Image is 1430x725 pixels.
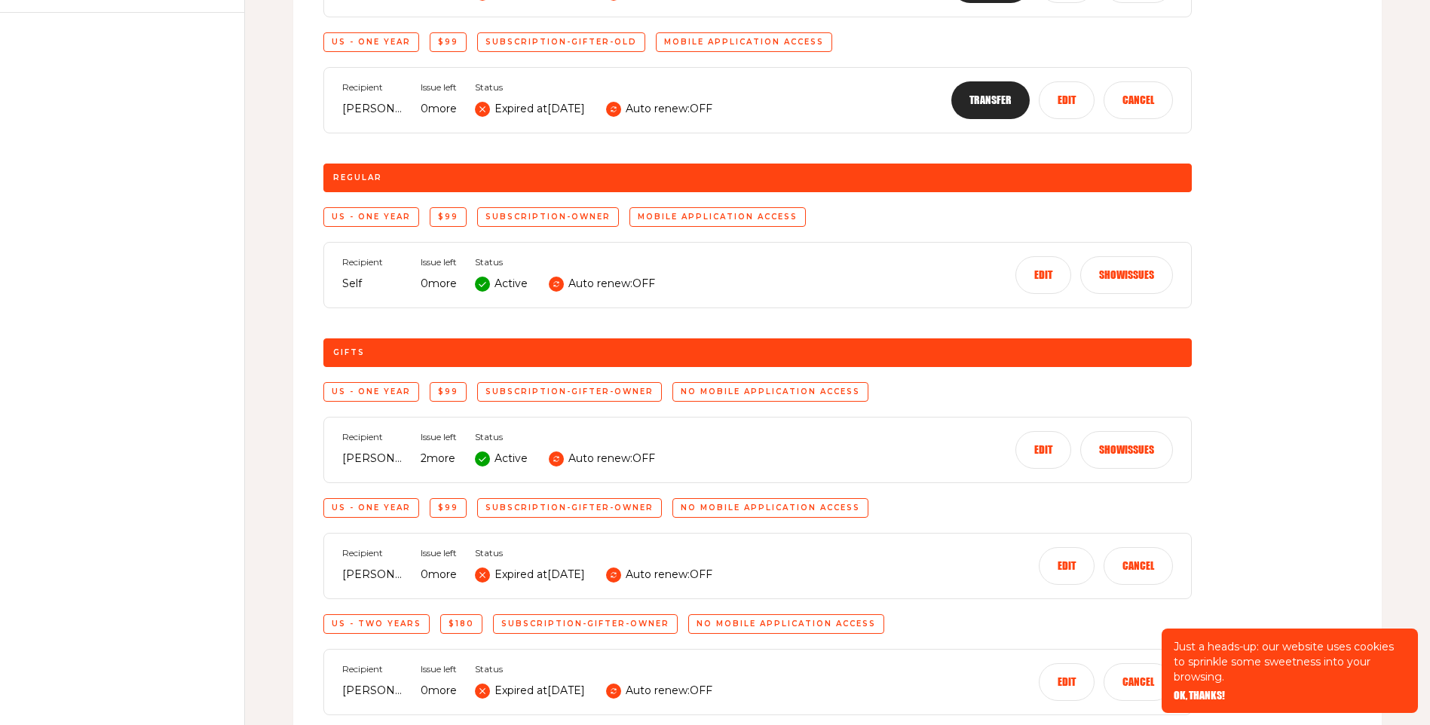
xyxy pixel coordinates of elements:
div: Mobile application access [629,207,806,227]
button: Cancel [1104,81,1173,119]
p: Active [495,450,528,468]
div: subscription-gifter-owner [477,498,662,518]
div: No mobile application access [672,382,868,402]
div: US - Two Years [323,614,430,634]
button: Cancel [1104,547,1173,585]
p: Auto renew: OFF [626,100,712,118]
button: Edit [1015,256,1071,294]
div: US - One Year [323,32,419,52]
div: $99 [430,32,467,52]
div: $180 [440,614,482,634]
span: Status [475,82,712,93]
p: Auto renew: OFF [568,275,655,293]
div: subscription-gifter-owner [477,382,662,402]
span: Issue left [421,82,457,93]
span: Issue left [421,548,457,558]
p: Expired at [DATE] [495,682,585,700]
span: Status [475,432,655,442]
div: $99 [430,207,467,227]
span: Status [475,548,712,558]
div: subscription-gifter-owner [493,614,678,634]
p: 0 more [421,682,457,700]
span: Issue left [421,257,457,268]
button: OK, THANKS! [1174,690,1225,701]
div: Regular [323,164,1192,192]
span: Recipient [342,432,403,442]
div: US - One Year [323,498,419,518]
p: [PERSON_NAME] [342,450,403,468]
p: [PERSON_NAME] [342,100,403,118]
span: Recipient [342,82,403,93]
div: No mobile application access [688,614,884,634]
p: 2 more [421,450,457,468]
span: Issue left [421,432,457,442]
p: Expired at [DATE] [495,566,585,584]
button: Edit [1039,663,1095,701]
div: No mobile application access [672,498,868,518]
span: Status [475,664,712,675]
button: Cancel [1104,663,1173,701]
span: Status [475,257,655,268]
p: Self [342,275,403,293]
div: $99 [430,382,467,402]
div: US - One Year [323,382,419,402]
div: subscription-gifter-old [477,32,645,52]
div: subscription-owner [477,207,619,227]
p: Just a heads-up: our website uses cookies to sprinkle some sweetness into your browsing. [1174,639,1406,684]
button: Showissues [1080,256,1173,294]
p: 0 more [421,275,457,293]
div: Mobile application access [656,32,832,52]
p: [PERSON_NAME] [342,566,403,584]
div: Gifts [323,338,1192,367]
p: [PERSON_NAME] [342,682,403,700]
span: Recipient [342,257,403,268]
p: 0 more [421,100,457,118]
span: Recipient [342,664,403,675]
button: Edit [1015,431,1071,469]
button: Transfer [951,81,1030,119]
button: Showissues [1080,431,1173,469]
p: Expired at [DATE] [495,100,585,118]
p: Auto renew: OFF [626,566,712,584]
div: $99 [430,498,467,518]
span: Issue left [421,664,457,675]
p: Active [495,275,528,293]
button: Edit [1039,81,1095,119]
span: Recipient [342,548,403,558]
p: Auto renew: OFF [626,682,712,700]
div: US - One Year [323,207,419,227]
p: Auto renew: OFF [568,450,655,468]
p: 0 more [421,566,457,584]
button: Edit [1039,547,1095,585]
